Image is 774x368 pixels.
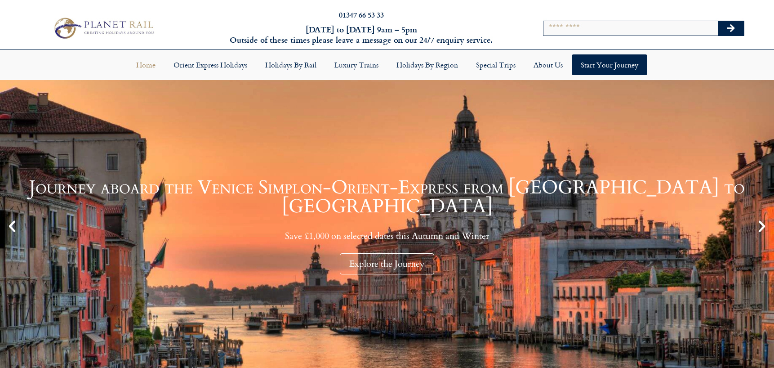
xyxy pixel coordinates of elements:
[754,219,770,234] div: Next slide
[4,219,20,234] div: Previous slide
[467,54,525,75] a: Special Trips
[165,54,256,75] a: Orient Express Holidays
[572,54,647,75] a: Start your Journey
[256,54,325,75] a: Holidays by Rail
[22,230,752,242] p: Save £1,000 on selected dates this Autumn and Winter
[387,54,467,75] a: Holidays by Region
[127,54,165,75] a: Home
[339,9,384,20] a: 01347 66 53 33
[22,178,752,216] h1: Journey aboard the Venice Simplon-Orient-Express from [GEOGRAPHIC_DATA] to [GEOGRAPHIC_DATA]
[4,54,770,75] nav: Menu
[325,54,387,75] a: Luxury Trains
[50,15,156,41] img: Planet Rail Train Holidays Logo
[209,24,514,45] h6: [DATE] to [DATE] 9am – 5pm Outside of these times please leave a message on our 24/7 enquiry serv...
[340,253,434,274] div: Explore the Journey
[718,21,744,36] button: Search
[525,54,572,75] a: About Us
